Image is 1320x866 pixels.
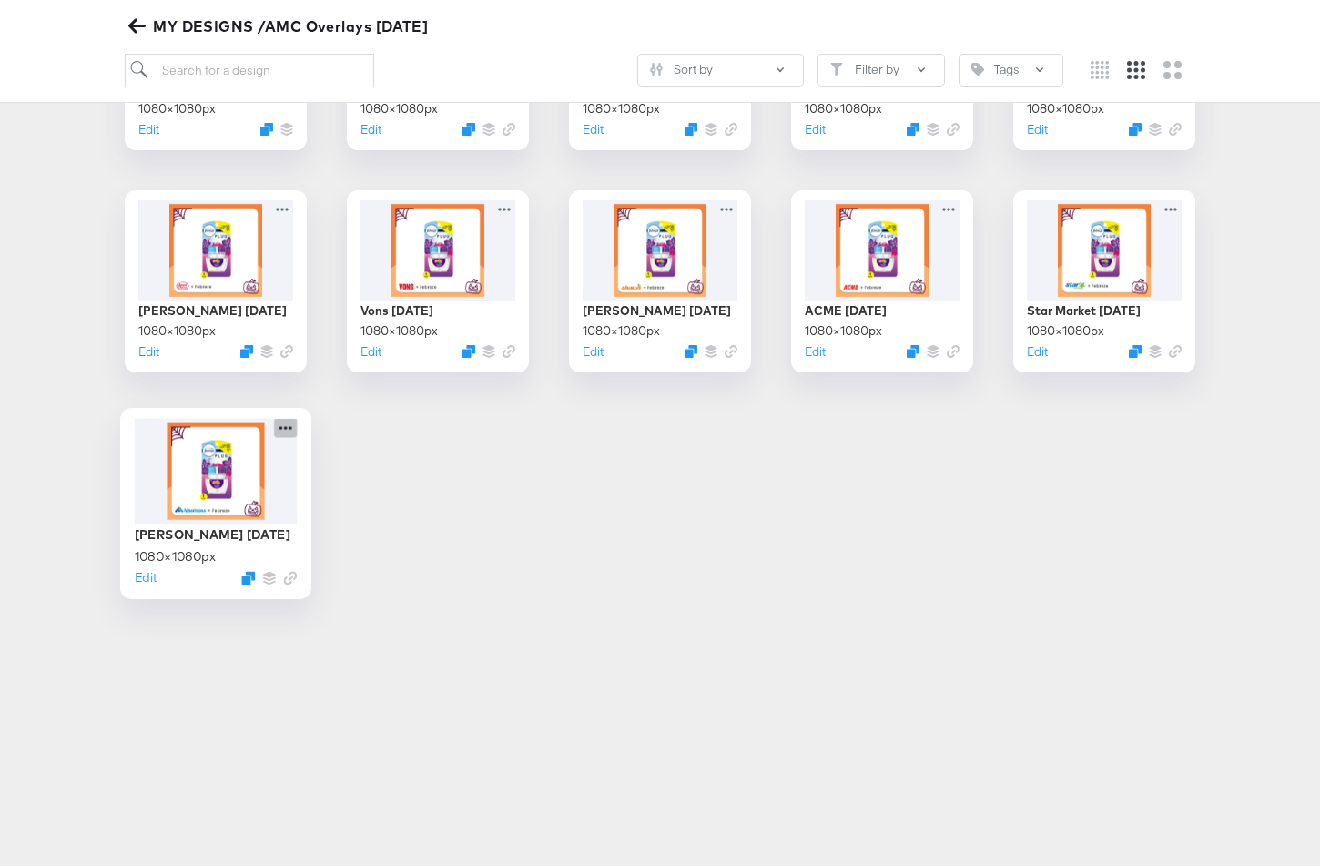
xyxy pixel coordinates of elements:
svg: Small grid [1091,61,1109,79]
button: Edit [138,343,159,361]
svg: Link [725,345,737,358]
svg: Duplicate [260,123,273,136]
svg: Large grid [1163,61,1182,79]
svg: Duplicate [241,571,255,585]
svg: Duplicate [1129,123,1142,136]
svg: Duplicate [907,345,919,358]
svg: Duplicate [685,123,697,136]
svg: Link [1169,123,1182,136]
div: 1080 × 1080 px [583,100,660,117]
button: Edit [1027,343,1048,361]
button: Edit [805,343,826,361]
div: [PERSON_NAME] [DATE] [135,525,290,543]
svg: Link [284,571,298,585]
div: 1080 × 1080 px [135,547,216,565]
button: Edit [1027,121,1048,138]
div: 1080 × 1080 px [138,322,216,340]
button: SlidersSort by [637,54,804,87]
button: TagTags [959,54,1063,87]
button: FilterFilter by [817,54,945,87]
div: Vons [DATE] [360,302,433,320]
div: [PERSON_NAME] [DATE]1080×1080pxEditDuplicate [120,408,311,599]
div: 1080 × 1080 px [138,100,216,117]
div: 1080 × 1080 px [805,322,882,340]
button: Edit [583,343,604,361]
button: Edit [135,568,157,586]
svg: Duplicate [685,345,697,358]
div: ACME [DATE]1080×1080pxEditDuplicate [791,190,973,372]
svg: Link [503,123,515,136]
div: 1080 × 1080 px [583,322,660,340]
svg: Link [1169,345,1182,358]
svg: Duplicate [462,123,475,136]
div: 1080 × 1080 px [1027,322,1104,340]
div: [PERSON_NAME] [DATE] [583,302,731,320]
button: MY DESIGNS /AMC Overlays [DATE] [125,14,435,39]
input: Search for a design [125,54,374,87]
div: 1080 × 1080 px [360,100,438,117]
button: Edit [360,121,381,138]
svg: Medium grid [1127,61,1145,79]
div: 1080 × 1080 px [1027,100,1104,117]
svg: Link [280,345,293,358]
div: [PERSON_NAME] [DATE]1080×1080pxEditDuplicate [569,190,751,372]
div: 1080 × 1080 px [360,322,438,340]
div: 1080 × 1080 px [805,100,882,117]
svg: Link [947,123,960,136]
svg: Duplicate [462,345,475,358]
svg: Filter [830,63,843,76]
button: Edit [805,121,826,138]
div: [PERSON_NAME] [DATE] [138,302,287,320]
svg: Link [725,123,737,136]
button: Edit [583,121,604,138]
svg: Duplicate [1129,345,1142,358]
svg: Link [503,345,515,358]
svg: Duplicate [240,345,253,358]
div: Star Market [DATE]1080×1080pxEditDuplicate [1013,190,1195,372]
button: Edit [360,343,381,361]
svg: Link [947,345,960,358]
svg: Duplicate [907,123,919,136]
div: ACME [DATE] [805,302,887,320]
div: Star Market [DATE] [1027,302,1141,320]
div: Vons [DATE]1080×1080pxEditDuplicate [347,190,529,372]
svg: Sliders [650,63,663,76]
span: MY DESIGNS /AMC Overlays [DATE] [132,14,428,39]
div: [PERSON_NAME] [DATE]1080×1080pxEditDuplicate [125,190,307,372]
button: Edit [138,121,159,138]
svg: Tag [971,63,984,76]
